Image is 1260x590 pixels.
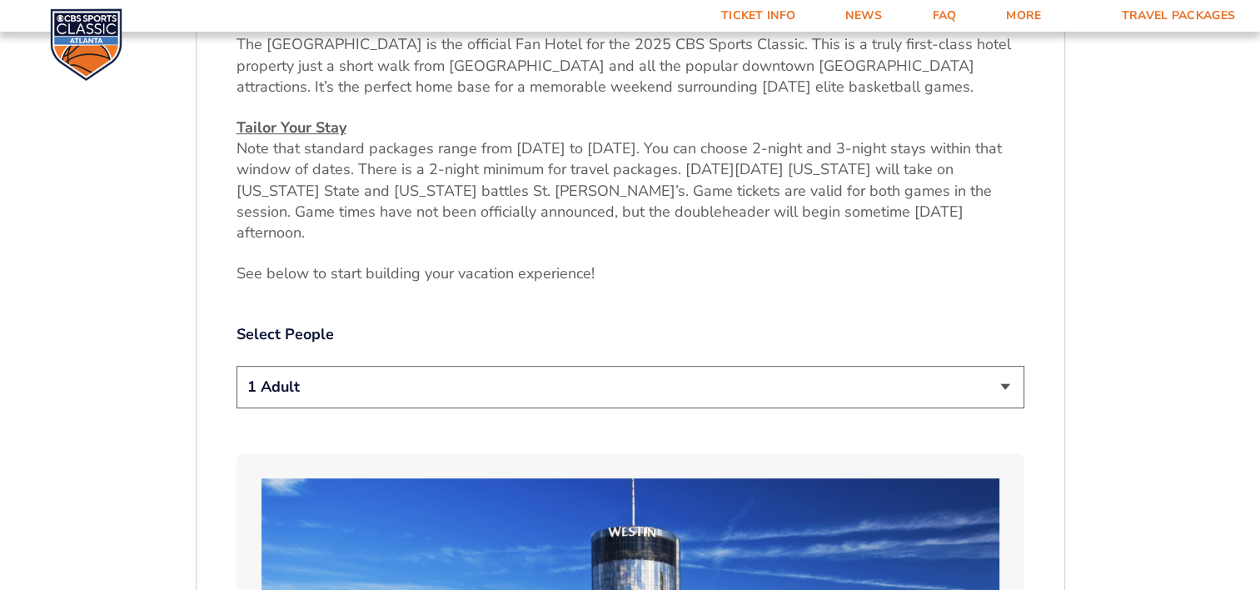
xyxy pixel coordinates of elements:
[237,117,1024,243] p: Note that standard packages range from [DATE] to [DATE]. You can choose 2-night and 3-night stays...
[237,13,1024,97] p: The [GEOGRAPHIC_DATA] is the official Fan Hotel for the 2025 CBS Sports Classic. This is a truly ...
[237,324,1024,345] label: Select People
[237,263,1024,284] p: See below to start building your vacation experience!
[50,8,122,81] img: CBS Sports Classic
[237,117,346,137] u: Tailor Your Stay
